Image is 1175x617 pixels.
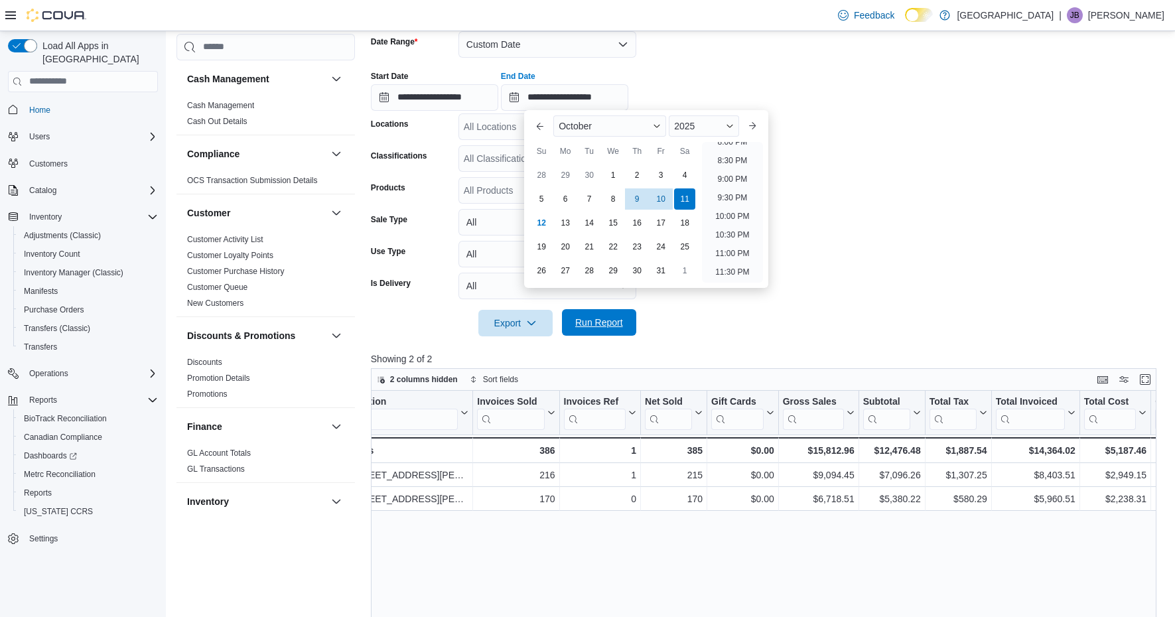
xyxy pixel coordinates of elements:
button: Inventory Manager (Classic) [13,263,163,282]
input: Dark Mode [905,8,933,22]
div: day-19 [531,236,552,257]
span: Metrc Reconciliation [19,466,158,482]
span: Sort fields [483,374,518,385]
button: Metrc Reconciliation [13,465,163,484]
a: Customer Loyalty Points [187,250,273,259]
a: Settings [24,531,63,547]
div: 216 [477,467,555,483]
span: Catalog [29,185,56,196]
span: Washington CCRS [19,504,158,519]
button: Customer [187,206,326,219]
span: Metrc Reconciliation [24,469,96,480]
div: day-1 [602,165,624,186]
div: day-22 [602,236,624,257]
a: Manifests [19,283,63,299]
div: $1,887.54 [929,443,987,458]
span: Adjustments (Classic) [24,230,101,241]
span: Inventory Manager (Classic) [24,267,123,278]
span: Dashboards [24,450,77,461]
div: Invoices Sold [477,395,544,408]
div: Discounts & Promotions [176,354,355,407]
div: day-8 [602,188,624,210]
div: 215 [645,467,703,483]
div: Total Invoiced [995,395,1064,408]
button: Finance [328,418,344,434]
span: Users [24,129,158,145]
a: Reports [19,485,57,501]
button: Enter fullscreen [1137,372,1153,387]
span: Export [486,310,545,336]
div: Location [348,395,458,408]
button: Total Tax [929,395,987,429]
div: day-21 [579,236,600,257]
div: day-12 [531,212,552,234]
button: Total Cost [1084,395,1146,429]
p: [PERSON_NAME] [1088,7,1164,23]
div: Subtotal [863,395,910,408]
button: Run Report [562,309,636,336]
label: Use Type [371,246,405,257]
span: Operations [24,366,158,381]
span: Customers [24,155,158,172]
div: $14,364.02 [995,443,1075,458]
input: Press the down key to enter a popover containing a calendar. Press the escape key to close the po... [501,84,628,111]
button: Canadian Compliance [13,428,163,446]
div: Gross Sales [783,395,844,429]
div: day-17 [650,212,671,234]
span: Catalog [24,182,158,198]
button: Next month [742,115,763,137]
span: Reports [24,392,158,408]
button: Compliance [187,147,326,160]
div: day-1 [674,260,695,281]
div: Tu [579,141,600,162]
div: [STREET_ADDRESS][PERSON_NAME] [348,467,468,483]
img: Cova [27,9,86,22]
a: Dashboards [13,446,163,465]
p: Showing 2 of 2 [371,352,1164,366]
div: $0.00 [711,467,774,483]
span: BioTrack Reconciliation [19,411,158,427]
a: Promotions [187,389,228,398]
span: Inventory Count [19,246,158,262]
a: BioTrack Reconciliation [19,411,112,427]
div: 170 [477,491,555,507]
div: day-29 [602,260,624,281]
div: Gift Cards [711,395,764,408]
span: 2025 [674,121,695,131]
div: Total Cost [1084,395,1136,408]
div: day-24 [650,236,671,257]
div: Compliance [176,172,355,193]
a: Metrc Reconciliation [19,466,101,482]
button: Total Invoiced [995,395,1075,429]
div: Subtotal [863,395,910,429]
span: Transfers [19,339,158,355]
span: Manifests [19,283,158,299]
div: day-13 [555,212,576,234]
span: Run Report [575,316,623,329]
div: day-26 [531,260,552,281]
span: Customers [29,159,68,169]
div: day-5 [531,188,552,210]
span: Purchase Orders [24,305,84,315]
div: Fr [650,141,671,162]
div: $5,380.22 [863,491,920,507]
button: Inventory Count [13,245,163,263]
div: Net Sold [645,395,692,429]
div: $8,403.51 [995,467,1075,483]
div: Su [531,141,552,162]
div: $0.00 [711,443,774,458]
button: Reports [13,484,163,502]
button: Cash Management [328,70,344,86]
button: Subtotal [863,395,920,429]
div: $2,238.31 [1084,491,1146,507]
a: Customer Purchase History [187,266,285,275]
div: Button. Open the year selector. 2025 is currently selected. [669,115,738,137]
span: Canadian Compliance [24,432,102,443]
div: Gift Card Sales [711,395,764,429]
div: $9,094.45 [783,467,855,483]
div: day-30 [626,260,648,281]
ul: Time [702,142,762,283]
button: Display options [1116,372,1132,387]
a: GL Account Totals [187,448,251,457]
